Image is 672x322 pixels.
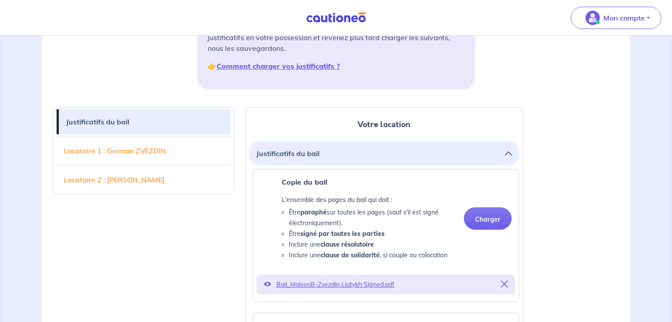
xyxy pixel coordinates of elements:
li: Être sur toutes les pages (sauf s'il est signé électroniquement). [289,207,457,228]
button: illu_account_valid_menu.svgMon compte [571,7,661,29]
p: 👉 [208,61,464,71]
strong: paraphé [300,208,327,216]
button: Supprimer [501,278,508,291]
li: Inclure une , si couple ou colocation [289,250,457,260]
h2: Votre location [249,118,519,131]
a: Comment charger vos justificatifs ? [217,62,340,70]
a: Locataire 2 : [PERSON_NAME] [57,167,230,192]
li: Être [289,228,457,239]
button: Justificatifs du bail [256,145,512,162]
div: categoryName: residential-lease-landlord, userCategory: lessor [253,169,519,302]
strong: signé par toutes les parties [300,230,385,238]
p: L'ensemble des pages du bail qui doit : [282,194,457,205]
img: Cautioneo [303,12,369,23]
button: Voir [264,278,271,291]
img: illu_account_valid_menu.svg [586,11,600,25]
li: Inclure une [289,239,457,250]
strong: clause de solidarité [320,251,380,259]
p: Mon compte [603,12,645,23]
p: Bail_MaisonB-Zvezdin Liutykh Signed.pdf [276,278,496,291]
strong: clause résolutoire [320,240,374,248]
a: Justificatifs du bail [59,109,230,134]
strong: Copie du bail [282,178,327,186]
a: Locataire 1 : German ZVEZDIN [57,138,230,163]
button: Charger [464,207,512,230]
p: 👉 Pas de stress, chargez les justificatifs en votre possession et revenez plus tard charger les s... [208,21,464,54]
